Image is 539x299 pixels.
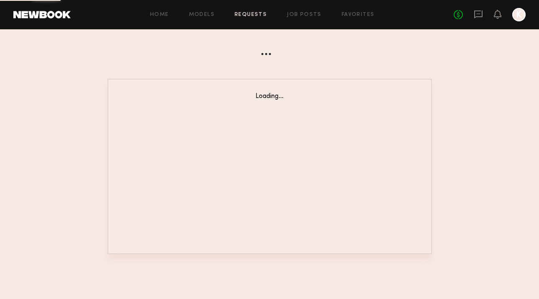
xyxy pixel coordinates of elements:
div: Loading... [125,93,414,100]
a: K [512,8,526,21]
a: Job Posts [287,12,322,18]
a: Models [189,12,215,18]
a: Favorites [342,12,375,18]
div: ... [107,36,432,59]
a: Home [150,12,169,18]
a: Requests [235,12,267,18]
